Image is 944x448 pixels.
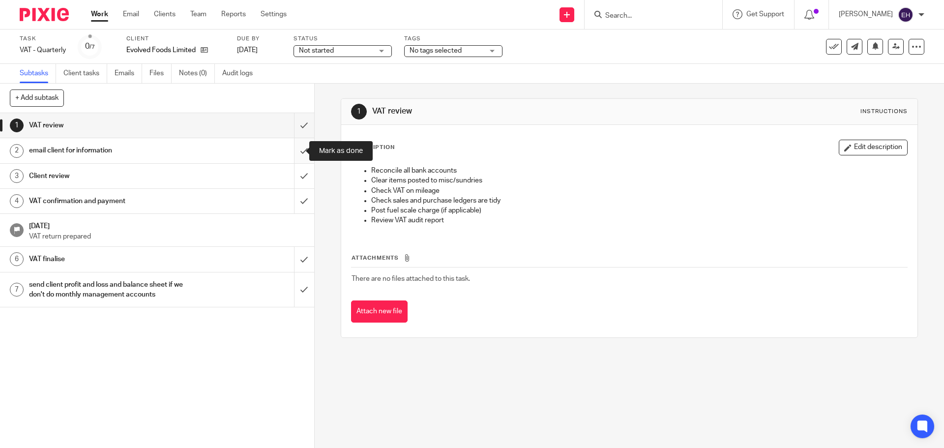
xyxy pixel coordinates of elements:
[294,35,392,43] label: Status
[29,143,199,158] h1: email client for information
[29,194,199,209] h1: VAT confirmation and payment
[351,300,408,323] button: Attach new file
[29,219,304,231] h1: [DATE]
[371,186,907,196] p: Check VAT on mileage
[371,206,907,215] p: Post fuel scale charge (if applicable)
[20,35,66,43] label: Task
[237,47,258,54] span: [DATE]
[371,196,907,206] p: Check sales and purchase ledgers are tidy
[20,64,56,83] a: Subtasks
[179,64,215,83] a: Notes (0)
[10,119,24,132] div: 1
[404,35,502,43] label: Tags
[10,90,64,106] button: + Add subtask
[154,9,176,19] a: Clients
[29,118,199,133] h1: VAT review
[29,277,199,302] h1: send client profit and loss and balance sheet if we don't do monthly management accounts
[839,9,893,19] p: [PERSON_NAME]
[237,35,281,43] label: Due by
[123,9,139,19] a: Email
[371,176,907,185] p: Clear items posted to misc/sundries
[604,12,693,21] input: Search
[839,140,908,155] button: Edit description
[91,9,108,19] a: Work
[85,41,95,52] div: 0
[860,108,908,116] div: Instructions
[89,44,95,50] small: /7
[372,106,650,117] h1: VAT review
[10,194,24,208] div: 4
[221,9,246,19] a: Reports
[352,255,399,261] span: Attachments
[10,283,24,297] div: 7
[410,47,462,54] span: No tags selected
[351,104,367,119] div: 1
[190,9,206,19] a: Team
[222,64,260,83] a: Audit logs
[10,144,24,158] div: 2
[126,35,225,43] label: Client
[299,47,334,54] span: Not started
[115,64,142,83] a: Emails
[126,45,196,55] p: Evolved Foods Limited
[149,64,172,83] a: Files
[20,45,66,55] div: VAT - Quarterly
[352,275,470,282] span: There are no files attached to this task.
[371,215,907,225] p: Review VAT audit report
[261,9,287,19] a: Settings
[351,144,395,151] p: Description
[898,7,914,23] img: svg%3E
[29,232,304,241] p: VAT return prepared
[29,169,199,183] h1: Client review
[746,11,784,18] span: Get Support
[371,166,907,176] p: Reconcile all bank accounts
[63,64,107,83] a: Client tasks
[10,252,24,266] div: 6
[20,8,69,21] img: Pixie
[10,169,24,183] div: 3
[29,252,199,267] h1: VAT finalise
